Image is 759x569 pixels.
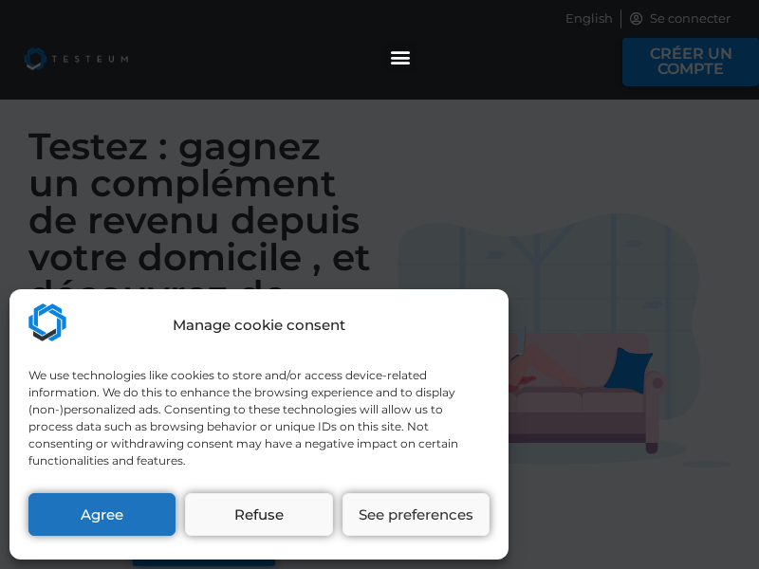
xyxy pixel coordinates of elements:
img: Testeum.com - Application crowdtesting platform [28,303,66,341]
div: Manage cookie consent [173,315,345,337]
button: See preferences [342,493,490,536]
button: Refuse [185,493,332,536]
div: Permuter le menu [385,41,417,72]
div: We use technologies like cookies to store and/or access device-related information. We do this to... [28,367,488,469]
button: Agree [28,493,176,536]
